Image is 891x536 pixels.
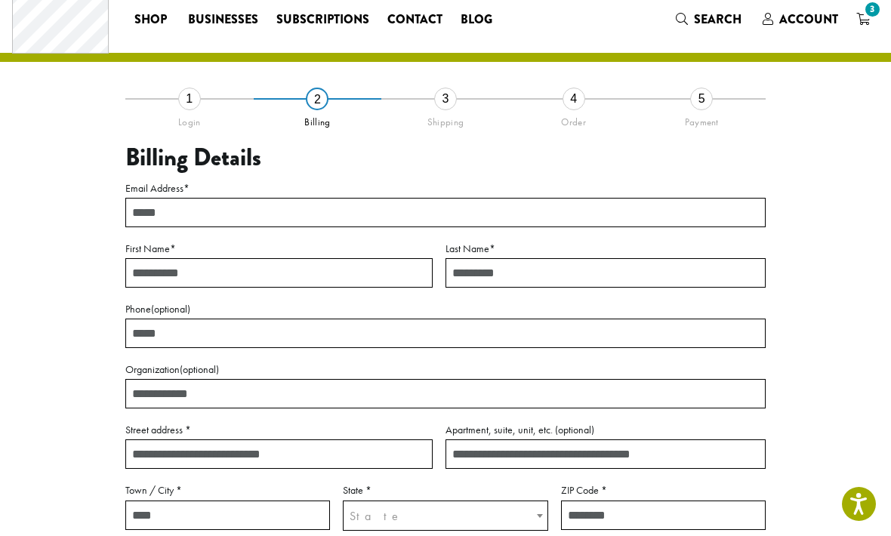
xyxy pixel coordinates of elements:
span: Blog [461,11,492,29]
div: 5 [690,88,713,110]
span: Businesses [188,11,258,29]
div: Order [510,110,638,128]
label: Town / City [125,481,330,500]
label: First Name [125,239,433,258]
span: Contact [387,11,442,29]
span: (optional) [555,423,594,436]
div: 2 [306,88,328,110]
div: 4 [563,88,585,110]
label: Organization [125,360,766,379]
div: Shipping [381,110,510,128]
label: Street address [125,420,433,439]
span: State [350,508,402,524]
label: Last Name [445,239,766,258]
label: Email Address [125,179,766,198]
a: Search [667,7,754,32]
span: (optional) [151,302,190,316]
div: Login [125,110,254,128]
div: Payment [637,110,766,128]
h3: Billing Details [125,143,766,172]
div: Billing [254,110,382,128]
span: Account [779,11,838,28]
span: Subscriptions [276,11,369,29]
span: Shop [134,11,167,29]
div: 1 [178,88,201,110]
label: ZIP Code [561,481,766,500]
label: Apartment, suite, unit, etc. [445,420,766,439]
div: 3 [434,88,457,110]
label: State [343,481,547,500]
span: State [343,501,547,531]
a: Shop [125,8,179,32]
span: Search [694,11,741,28]
span: (optional) [180,362,219,376]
